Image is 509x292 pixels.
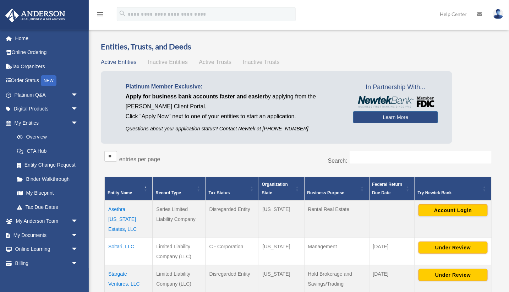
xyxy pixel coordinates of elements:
a: Entity Change Request [10,158,85,172]
span: arrow_drop_down [71,256,85,271]
a: Platinum Q&Aarrow_drop_down [5,88,89,102]
span: Active Trusts [199,59,232,65]
td: [DATE] [369,238,415,265]
span: Active Entities [101,59,136,65]
a: My Entitiesarrow_drop_down [5,116,85,130]
th: Federal Return Due Date: Activate to sort [369,177,415,201]
th: Record Type: Activate to sort [153,177,206,201]
td: Asethra [US_STATE] Estates, LLC [105,200,153,238]
td: Disregarded Entity [206,200,259,238]
i: search [119,10,126,17]
a: Binder Walkthrough [10,172,85,186]
span: arrow_drop_down [71,214,85,229]
img: NewtekBankLogoSM.png [357,96,434,108]
img: User Pic [493,9,504,19]
th: Tax Status: Activate to sort [206,177,259,201]
td: Management [304,238,369,265]
a: My Anderson Teamarrow_drop_down [5,214,89,228]
td: C - Corporation [206,238,259,265]
a: Order StatusNEW [5,74,89,88]
button: Under Review [418,269,488,281]
td: Series Limited Liability Company [153,200,206,238]
div: NEW [41,75,56,86]
span: Record Type [155,190,181,195]
a: Online Learningarrow_drop_down [5,242,89,256]
th: Business Purpose: Activate to sort [304,177,369,201]
td: [US_STATE] [259,238,304,265]
a: Billingarrow_drop_down [5,256,89,270]
a: Overview [10,130,82,144]
span: Federal Return Due Date [372,182,403,195]
a: Online Ordering [5,45,89,60]
a: My Blueprint [10,186,85,200]
button: Under Review [418,242,488,254]
span: Organization State [262,182,288,195]
span: arrow_drop_down [71,116,85,130]
span: Tax Status [209,190,230,195]
th: Try Newtek Bank : Activate to sort [415,177,491,201]
span: Business Purpose [307,190,345,195]
span: Entity Name [108,190,132,195]
img: Anderson Advisors Platinum Portal [3,9,67,22]
a: My Documentsarrow_drop_down [5,228,89,242]
label: entries per page [119,156,160,162]
a: Learn More [353,111,438,123]
th: Organization State: Activate to sort [259,177,304,201]
th: Entity Name: Activate to invert sorting [105,177,153,201]
i: menu [96,10,104,18]
td: Limited Liability Company (LLC) [153,238,206,265]
a: Account Login [418,207,488,213]
a: Tax Organizers [5,59,89,74]
td: [US_STATE] [259,200,304,238]
span: In Partnership With... [353,82,438,93]
span: arrow_drop_down [71,88,85,102]
label: Search: [328,158,347,164]
a: Tax Due Dates [10,200,85,214]
a: Digital Productsarrow_drop_down [5,102,89,116]
h3: Entities, Trusts, and Deeds [101,41,495,52]
span: Inactive Entities [148,59,188,65]
span: Apply for business bank accounts faster and easier [126,93,265,99]
p: Click "Apply Now" next to one of your entities to start an application. [126,112,343,121]
td: Rental Real Estate [304,200,369,238]
a: Home [5,31,89,45]
span: arrow_drop_down [71,228,85,243]
p: Platinum Member Exclusive: [126,82,343,92]
div: Try Newtek Bank [418,189,481,197]
span: Inactive Trusts [243,59,280,65]
td: Soltari, LLC [105,238,153,265]
button: Account Login [418,204,488,216]
p: Questions about your application status? Contact Newtek at [PHONE_NUMBER] [126,124,343,133]
span: arrow_drop_down [71,102,85,117]
a: CTA Hub [10,144,85,158]
a: menu [96,12,104,18]
span: arrow_drop_down [71,242,85,257]
p: by applying from the [PERSON_NAME] Client Portal. [126,92,343,112]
